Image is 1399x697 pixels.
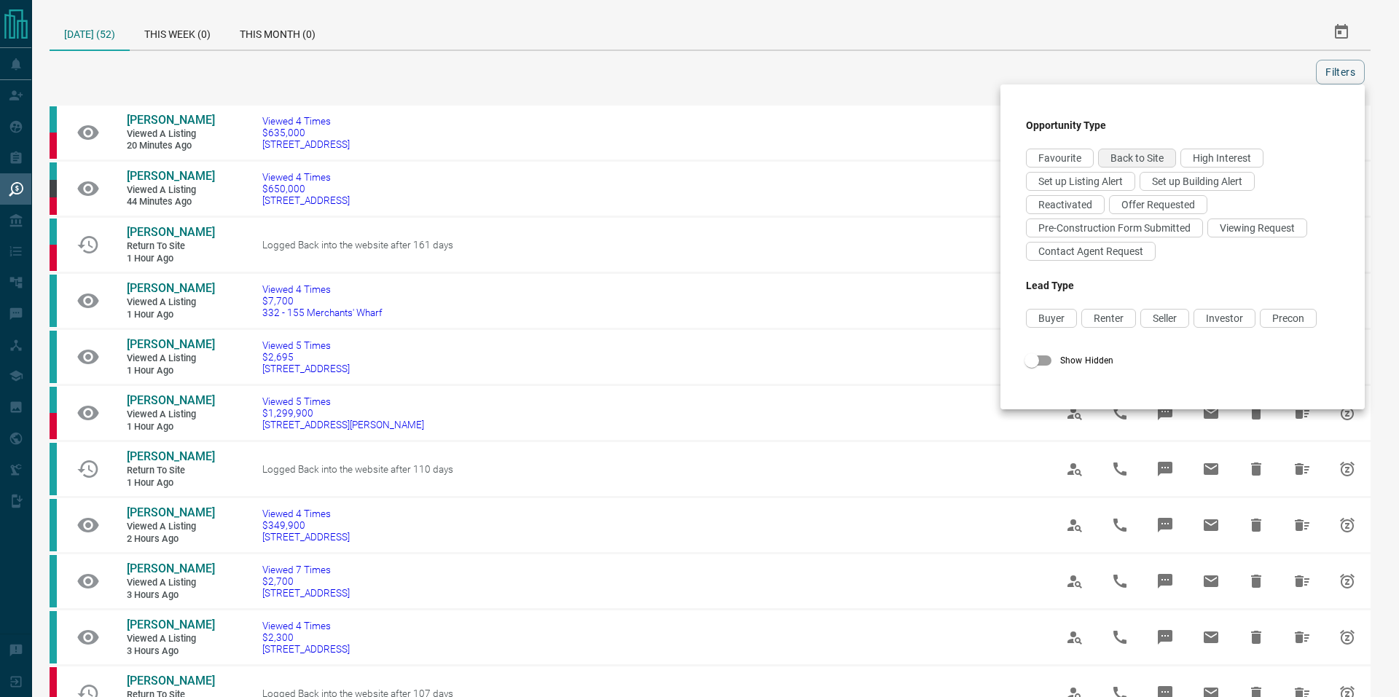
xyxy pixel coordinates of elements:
span: Renter [1094,312,1124,324]
div: Seller [1140,309,1189,328]
div: Set up Listing Alert [1026,172,1135,191]
div: Precon [1260,309,1317,328]
div: High Interest [1180,149,1263,168]
h3: Opportunity Type [1026,119,1339,131]
span: Show Hidden [1060,354,1113,367]
div: Favourite [1026,149,1094,168]
span: Investor [1206,312,1243,324]
div: Viewing Request [1207,218,1307,237]
span: Precon [1272,312,1304,324]
span: Favourite [1038,152,1081,164]
div: Renter [1081,309,1136,328]
span: Reactivated [1038,199,1092,210]
div: Pre-Construction Form Submitted [1026,218,1203,237]
div: Back to Site [1098,149,1176,168]
span: Pre-Construction Form Submitted [1038,222,1191,234]
span: High Interest [1193,152,1251,164]
div: Set up Building Alert [1140,172,1255,191]
div: Buyer [1026,309,1077,328]
span: Buyer [1038,312,1065,324]
div: Investor [1194,309,1255,328]
div: Offer Requested [1109,195,1207,214]
div: Reactivated [1026,195,1105,214]
span: Contact Agent Request [1038,245,1143,257]
span: Offer Requested [1121,199,1195,210]
span: Set up Listing Alert [1038,176,1123,187]
div: Contact Agent Request [1026,242,1156,261]
span: Set up Building Alert [1152,176,1242,187]
span: Seller [1153,312,1177,324]
h3: Lead Type [1026,280,1339,291]
span: Viewing Request [1220,222,1295,234]
span: Back to Site [1110,152,1164,164]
